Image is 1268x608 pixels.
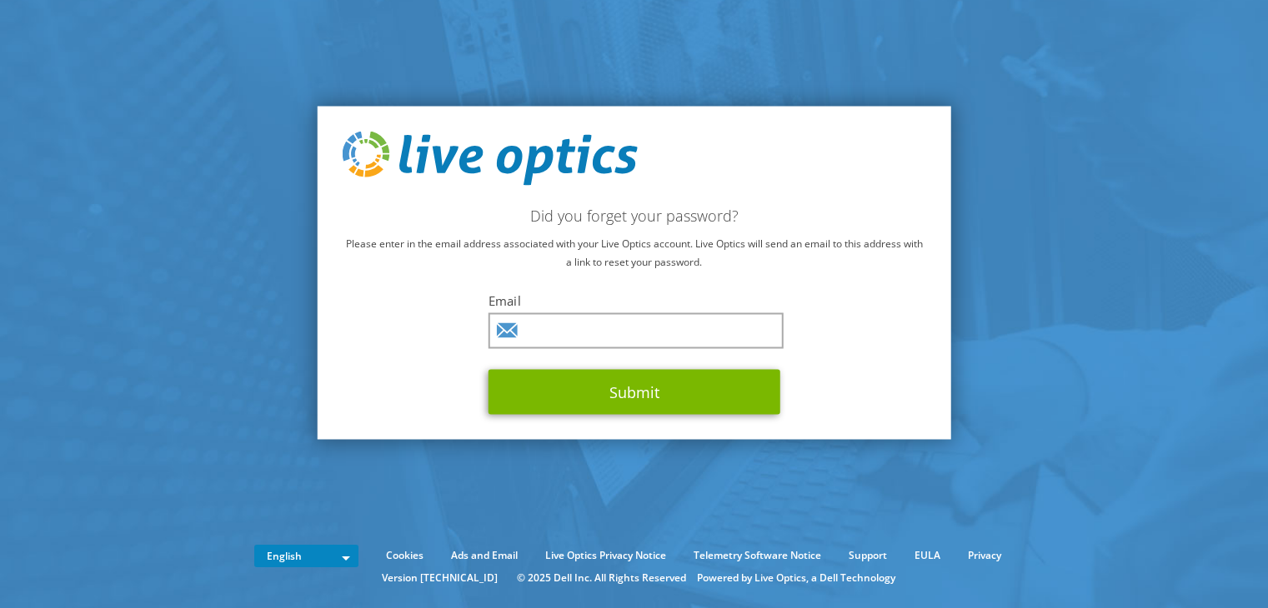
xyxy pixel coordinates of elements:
label: Email [489,292,780,309]
li: Powered by Live Optics, a Dell Technology [697,569,895,587]
p: Please enter in the email address associated with your Live Optics account. Live Optics will send... [342,235,926,272]
h2: Did you forget your password? [342,207,926,225]
a: Ads and Email [439,546,530,565]
a: Telemetry Software Notice [681,546,834,565]
li: Version [TECHNICAL_ID] [373,569,506,587]
a: Support [836,546,900,565]
a: Live Optics Privacy Notice [533,546,679,565]
a: EULA [902,546,953,565]
button: Submit [489,370,780,415]
li: © 2025 Dell Inc. All Rights Reserved [509,569,694,587]
a: Privacy [955,546,1014,565]
img: live_optics_svg.svg [342,131,637,186]
a: Cookies [373,546,436,565]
